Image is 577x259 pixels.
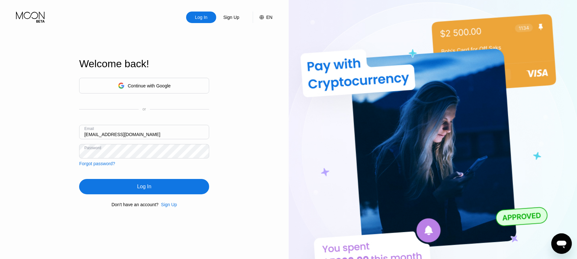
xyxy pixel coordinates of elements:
[266,15,272,20] div: EN
[194,14,208,20] div: Log In
[143,107,146,111] div: or
[128,83,171,88] div: Continue with Google
[79,58,209,70] div: Welcome back!
[216,12,246,23] div: Sign Up
[223,14,240,20] div: Sign Up
[159,202,177,207] div: Sign Up
[79,78,209,93] div: Continue with Google
[84,126,94,131] div: Email
[79,161,115,166] div: Forgot password?
[551,233,572,254] iframe: Button to launch messaging window
[161,202,177,207] div: Sign Up
[137,183,151,190] div: Log In
[253,12,272,23] div: EN
[186,12,216,23] div: Log In
[84,146,101,150] div: Password
[79,179,209,194] div: Log In
[111,202,159,207] div: Don't have an account?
